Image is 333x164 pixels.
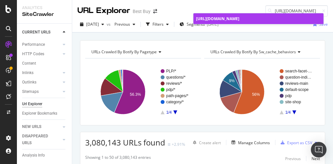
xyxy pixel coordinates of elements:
span: 3,080,143 URLs found [85,137,165,148]
svg: A chart. [204,64,318,120]
div: Performance [22,41,45,48]
text: 56.3% [130,92,141,97]
span: URLs Crawled By Botify By sw_cache_behaviors [210,49,296,55]
text: 56% [252,92,260,97]
img: Equal [168,144,170,145]
div: URL Explorer [77,5,130,16]
div: Showing 1 to 50 of 3,080,143 entries [85,155,151,162]
a: Analysis Info [22,152,67,159]
svg: A chart. [85,64,199,120]
button: Next [312,155,320,162]
text: search-facet-… [285,69,312,73]
text: pdp [285,94,292,98]
h4: URLs Crawled By Botify By sw_cache_behaviors [209,47,314,57]
text: pdp/* [166,87,175,92]
button: Manage Columns [229,139,270,146]
text: path-pages/* [166,94,188,98]
div: Outlinks [22,79,36,86]
button: Previous [285,155,301,162]
div: HTTP Codes [22,51,44,57]
span: URLs Crawled By Botify By pagetype [91,49,157,55]
a: Inlinks [22,69,61,76]
div: Url Explorer [22,101,42,107]
span: Previous [112,21,130,27]
div: DISAPPEARED URLS [22,133,55,146]
a: CURRENT URLS [22,29,61,36]
a: Outlinks [22,79,61,86]
text: reviews/* [166,81,182,86]
text: PLP/* [166,69,176,73]
text: 1/4 [285,110,291,115]
div: Explorer Bookmarks [22,110,57,117]
div: Analytics [22,5,67,11]
div: +2.91% [172,142,185,147]
div: Best Buy [133,8,151,15]
text: questions/* [166,75,186,80]
a: [URL][DOMAIN_NAME] [193,13,324,24]
text: 9% [229,79,235,83]
div: CURRENT URLS [22,29,50,36]
span: 2025 Sep. 2nd [86,21,99,27]
div: Create alert [199,140,221,145]
div: Sitemaps [22,88,39,95]
a: Url Explorer [22,101,67,107]
button: Filters [143,19,171,30]
div: Manage Columns [238,140,270,145]
input: Find a URL [265,5,328,17]
a: Performance [22,41,61,48]
button: Previous [112,19,138,30]
text: site-shop [285,100,301,104]
div: NEW URLS [22,123,41,130]
button: Create alert [190,137,221,148]
text: default-scope [285,87,309,92]
text: 1/4 [166,110,172,115]
div: Filters [153,21,164,27]
h4: URLs Crawled By Botify By pagetype [90,47,195,57]
div: Previous [285,156,301,161]
div: Export as CSV [287,140,312,145]
button: Segments[DATE] [177,19,221,30]
span: [URL][DOMAIN_NAME] [196,16,239,21]
div: Content [22,60,36,67]
text: reviews-main [285,81,308,86]
div: Analysis Info [22,152,45,159]
text: question-indi… [285,75,311,80]
div: arrow-right-arrow-left [153,9,157,14]
a: HTTP Codes [22,51,61,57]
div: SiteCrawler [22,11,67,18]
button: Export as CSV [278,137,312,148]
a: Content [22,60,67,67]
div: Inlinks [22,69,33,76]
a: NEW URLS [22,123,61,130]
div: Next [312,156,320,161]
span: Segments [187,21,205,27]
a: Sitemaps [22,88,61,95]
text: category/* [166,100,184,104]
button: [DATE] [77,19,107,30]
a: DISAPPEARED URLS [22,133,61,146]
span: vs [107,21,112,27]
div: Open Intercom Messenger [311,142,326,158]
a: Explorer Bookmarks [22,110,67,117]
